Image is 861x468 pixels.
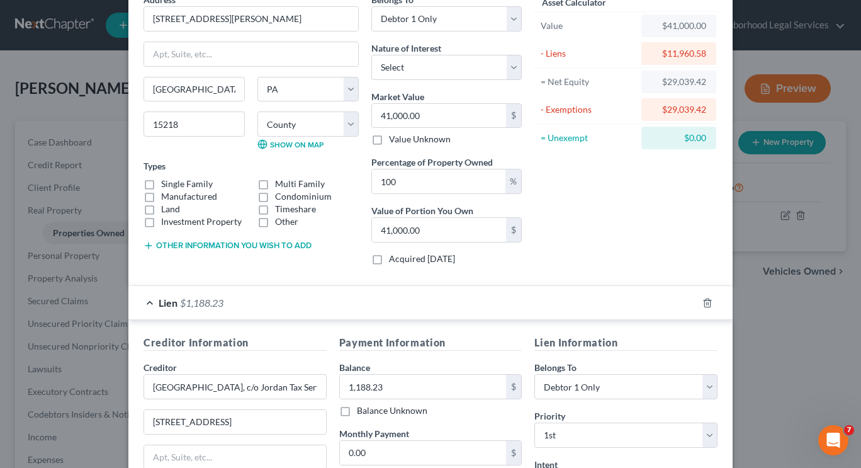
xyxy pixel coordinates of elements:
[541,132,636,144] div: = Unexempt
[844,425,854,435] span: 7
[372,169,505,193] input: 0.00
[143,335,327,351] h5: Creditor Information
[143,362,177,373] span: Creditor
[144,77,244,101] input: Enter city...
[357,404,427,417] label: Balance Unknown
[372,104,506,128] input: 0.00
[371,156,493,169] label: Percentage of Property Owned
[818,425,848,455] iframe: Intercom live chat
[506,104,521,128] div: $
[275,215,298,228] label: Other
[534,335,717,351] h5: Lien Information
[389,253,455,265] label: Acquired [DATE]
[651,103,706,116] div: $29,039.42
[339,335,522,351] h5: Payment Information
[506,441,521,465] div: $
[340,441,507,465] input: 0.00
[541,20,636,32] div: Value
[541,47,636,60] div: - Liens
[651,132,706,144] div: $0.00
[161,190,217,203] label: Manufactured
[371,42,441,55] label: Nature of Interest
[143,111,245,137] input: Enter zip...
[506,218,521,242] div: $
[506,375,521,399] div: $
[651,76,706,88] div: $29,039.42
[144,7,358,31] input: Enter address...
[257,139,324,149] a: Show on Map
[505,169,521,193] div: %
[339,427,409,440] label: Monthly Payment
[143,241,312,251] button: Other information you wish to add
[534,411,565,421] span: Priority
[339,361,370,374] label: Balance
[651,20,706,32] div: $41,000.00
[371,204,473,217] label: Value of Portion You Own
[372,218,506,242] input: 0.00
[143,374,327,399] input: Search creditor by name...
[389,133,451,146] label: Value Unknown
[143,159,166,173] label: Types
[144,42,358,66] input: Apt, Suite, etc...
[144,410,326,434] input: Enter address...
[159,297,177,309] span: Lien
[275,203,316,215] label: Timeshare
[161,203,180,215] label: Land
[651,47,706,60] div: $11,960.58
[275,190,332,203] label: Condominium
[161,215,242,228] label: Investment Property
[340,375,507,399] input: 0.00
[534,362,577,373] span: Belongs To
[541,76,636,88] div: = Net Equity
[541,103,636,116] div: - Exemptions
[161,178,213,190] label: Single Family
[371,90,424,103] label: Market Value
[275,178,325,190] label: Multi Family
[180,297,223,309] span: $1,188.23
